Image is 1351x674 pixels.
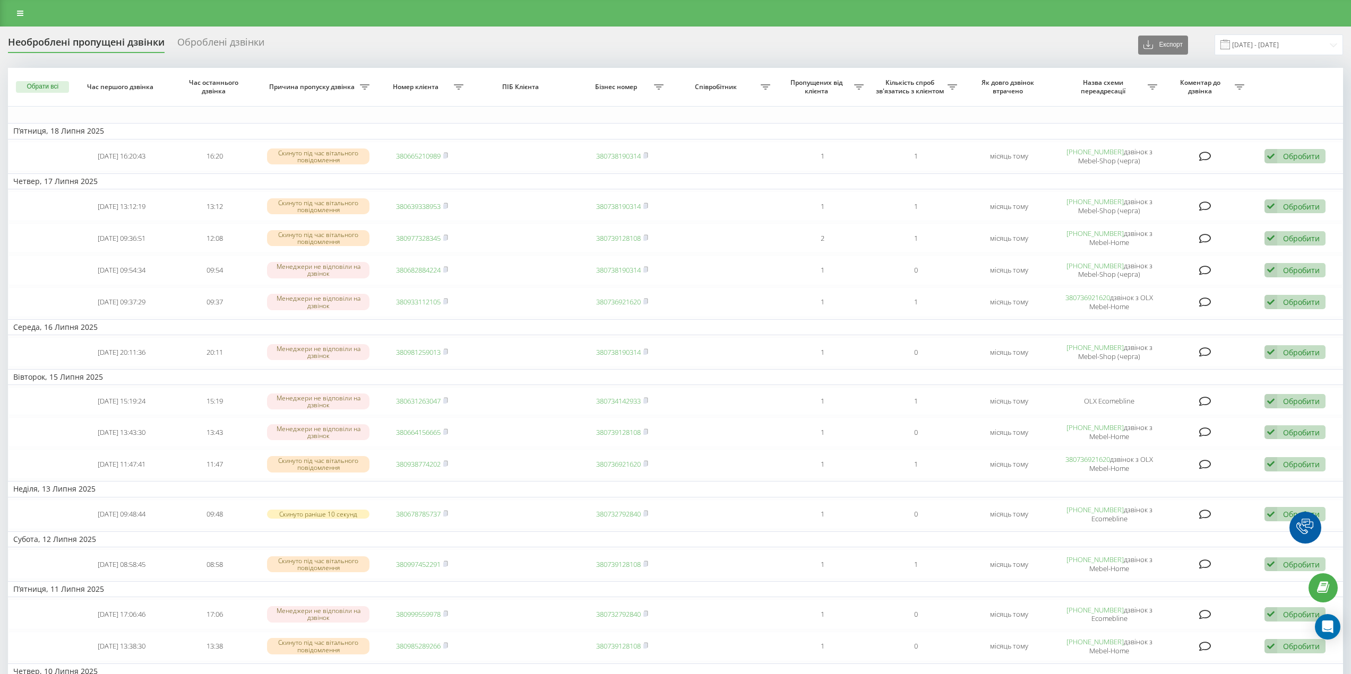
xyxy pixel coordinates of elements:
td: дзвінок з Mebel-Shop (черга) [1056,255,1163,285]
td: місяць тому [962,191,1056,221]
td: місяць тому [962,500,1056,529]
td: дзвінок з Mebel-Shop (черга) [1056,142,1163,171]
td: 0 [869,417,962,447]
td: місяць тому [962,449,1056,479]
td: [DATE] 13:43:30 [75,417,168,447]
td: 1 [869,142,962,171]
a: 380736921620 [596,459,641,469]
td: дзвінок з Mebel-Shop (черга) [1056,191,1163,221]
div: Менеджери не відповіли на дзвінок [267,294,369,310]
a: 380738190314 [596,265,641,275]
td: дзвінок з OLX Mebel-Home [1056,449,1163,479]
td: місяць тому [962,142,1056,171]
div: Обробити [1283,347,1320,357]
div: Обробити [1283,396,1320,406]
td: 1 [776,255,869,285]
a: 380739128108 [596,641,641,651]
a: 380985289266 [396,641,441,651]
button: Обрати всі [16,81,69,93]
td: 1 [776,337,869,367]
td: [DATE] 09:37:29 [75,287,168,317]
a: 380678785737 [396,509,441,519]
div: Скинуто під час вітального повідомлення [267,198,369,214]
a: 380732792840 [596,509,641,519]
td: 13:38 [168,632,262,661]
a: 380738190314 [596,151,641,161]
td: 13:43 [168,417,262,447]
div: Менеджери не відповіли на дзвінок [267,344,369,360]
span: Час першого дзвінка [84,83,159,91]
div: Менеджери не відповіли на дзвінок [267,262,369,278]
span: Як довго дзвінок втрачено [972,78,1046,95]
td: Середа, 16 Липня 2025 [8,319,1343,335]
a: [PHONE_NUMBER] [1066,197,1124,206]
div: Скинуто під час вітального повідомлення [267,456,369,472]
td: місяць тому [962,337,1056,367]
td: 0 [869,599,962,629]
td: місяць тому [962,599,1056,629]
td: [DATE] 15:19:24 [75,387,168,415]
td: 1 [776,142,869,171]
div: Обробити [1283,641,1320,651]
div: Обробити [1283,459,1320,469]
td: 17:06 [168,599,262,629]
a: 380981259013 [396,347,441,357]
td: [DATE] 20:11:36 [75,337,168,367]
td: 1 [869,449,962,479]
a: [PHONE_NUMBER] [1066,229,1124,238]
td: дзвінок з Mebel-Home [1056,632,1163,661]
a: 380938774202 [396,459,441,469]
div: Обробити [1283,202,1320,212]
div: Скинуто під час вітального повідомлення [267,230,369,246]
td: 1 [776,287,869,317]
a: [PHONE_NUMBER] [1066,343,1124,352]
td: 0 [869,632,962,661]
td: дзвінок з OLX Mebel-Home [1056,287,1163,317]
td: 2 [776,223,869,253]
a: 380739128108 [596,427,641,437]
span: Кількість спроб зв'язатись з клієнтом [874,78,948,95]
td: 0 [869,255,962,285]
a: 380933112105 [396,297,441,307]
a: [PHONE_NUMBER] [1066,261,1124,270]
td: Неділя, 13 Липня 2025 [8,481,1343,497]
a: 380977328345 [396,233,441,243]
td: 1 [776,417,869,447]
td: місяць тому [962,387,1056,415]
td: дзвінок з Ecomebline [1056,500,1163,529]
td: 15:19 [168,387,262,415]
td: [DATE] 11:47:41 [75,449,168,479]
td: [DATE] 13:12:19 [75,191,168,221]
td: 1 [776,191,869,221]
div: Скинуто раніше 10 секунд [267,510,369,519]
td: [DATE] 16:20:43 [75,142,168,171]
a: 380739128108 [596,559,641,569]
td: місяць тому [962,287,1056,317]
div: Скинуто під час вітального повідомлення [267,638,369,654]
td: 1 [776,449,869,479]
td: дзвінок з Ecomebline [1056,599,1163,629]
td: П’ятниця, 11 Липня 2025 [8,581,1343,597]
a: 380665210989 [396,151,441,161]
div: Обробити [1283,297,1320,307]
span: Час останнього дзвінка [178,78,252,95]
td: 1 [869,223,962,253]
td: 1 [776,549,869,579]
span: Співробітник [674,83,761,91]
td: дзвінок з Mebel-Home [1056,549,1163,579]
div: Скинуто під час вітального повідомлення [267,556,369,572]
a: 380736921620 [1065,454,1110,464]
td: 0 [869,337,962,367]
td: [DATE] 17:06:46 [75,599,168,629]
a: 380739128108 [596,233,641,243]
span: Номер клієнта [381,83,454,91]
td: 1 [776,632,869,661]
td: [DATE] 09:48:44 [75,500,168,529]
td: 1 [869,191,962,221]
td: Субота, 12 Липня 2025 [8,531,1343,547]
div: Менеджери не відповіли на дзвінок [267,393,369,409]
a: 380736921620 [596,297,641,307]
td: 08:58 [168,549,262,579]
span: Бізнес номер [581,83,654,91]
td: місяць тому [962,223,1056,253]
